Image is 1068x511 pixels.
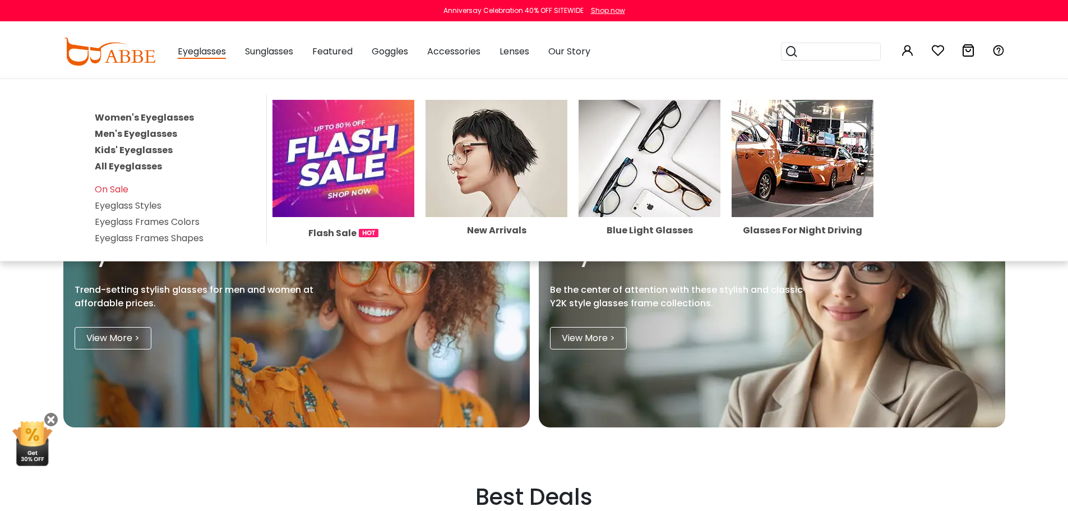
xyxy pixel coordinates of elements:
div: Be the center of attention with these stylish and classic Y2K style glasses frame collections. [550,283,809,310]
div: New Arrivals [426,226,567,235]
img: New Arrivals [426,100,567,217]
a: View More > [75,327,151,349]
span: Lenses [500,45,529,58]
h2: Stylish [75,240,334,266]
span: Accessories [427,45,480,58]
img: Stylish [63,173,530,427]
a: Eyeglass Frames Colors [95,215,200,228]
span: Sunglasses [245,45,293,58]
img: mini welcome offer [11,421,53,466]
a: Eyeglass Frames Shapes [95,232,204,245]
img: 1724998894317IetNH.gif [359,229,378,237]
a: Shop now [585,6,625,15]
div: Trend-setting stylish glasses for men and women at affordable prices. [75,283,334,310]
h2: Best Deals [63,484,1005,510]
span: Featured [312,45,353,58]
span: Eyeglasses [178,45,226,59]
a: On Sale [95,183,128,196]
div: Anniversay Celebration 40% OFF SITEWIDE [443,6,584,16]
img: Flash Sale [272,100,414,217]
div: Glasses For Night Driving [732,226,873,235]
a: Women's Eyeglasses [95,111,194,124]
img: abbeglasses.com [63,38,155,66]
a: Glasses For Night Driving [732,151,873,235]
a: New Arrivals [426,151,567,235]
img: Bayonetta Glasses [539,173,1005,427]
h2: Bayonetta Glasses [550,240,809,266]
a: All Eyeglasses [95,160,162,173]
a: Eyeglass Styles [95,199,161,212]
a: View More > [550,327,627,349]
a: Kids' Eyeglasses [95,144,173,156]
div: Shop now [591,6,625,16]
span: Goggles [372,45,408,58]
a: Blue Light Glasses [579,151,720,235]
a: Flash Sale [272,151,414,240]
span: Flash Sale [308,226,357,240]
a: Men's Eyeglasses [95,127,177,140]
div: Blue Light Glasses [579,226,720,235]
img: Glasses For Night Driving [732,100,873,217]
span: Our Story [548,45,590,58]
img: Blue Light Glasses [579,100,720,217]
